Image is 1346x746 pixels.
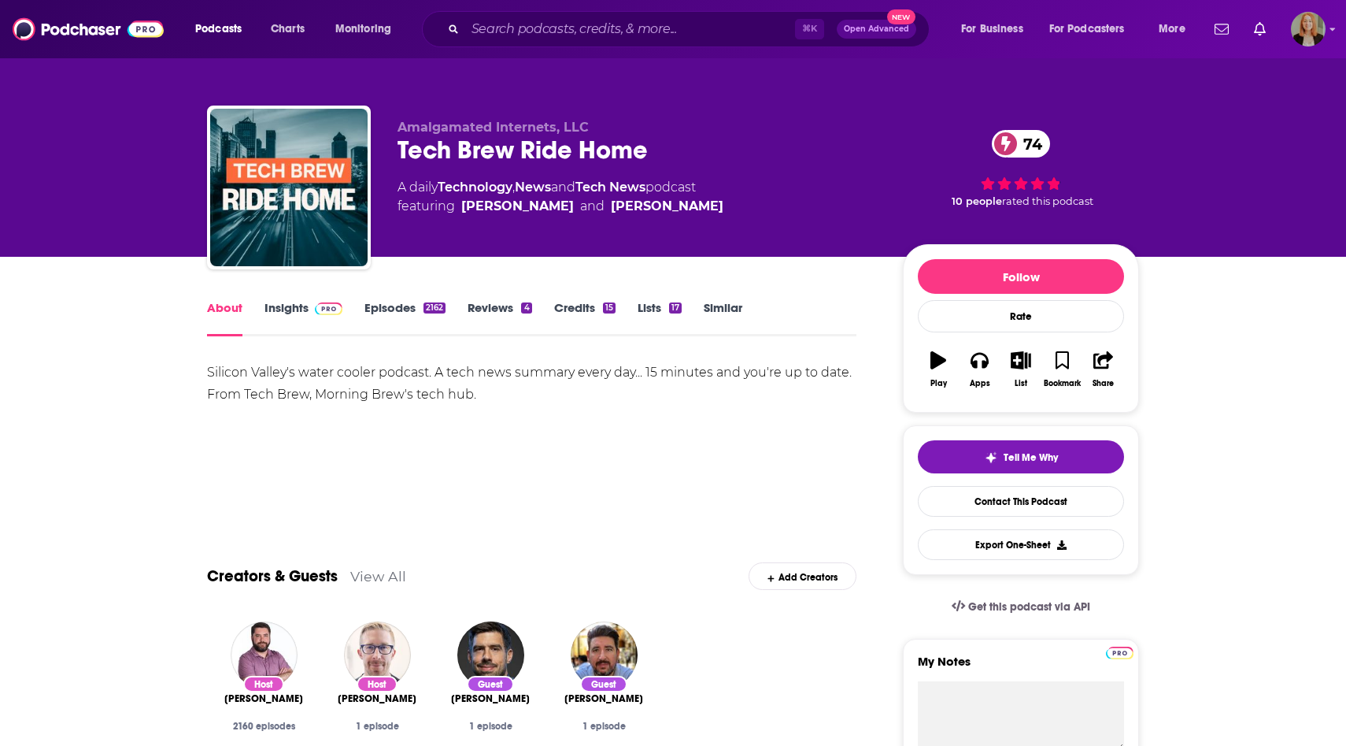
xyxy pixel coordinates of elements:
div: Share [1093,379,1114,388]
button: Show profile menu [1291,12,1326,46]
span: Open Advanced [844,25,909,33]
a: Show notifications dropdown [1208,16,1235,43]
span: 10 people [952,195,1002,207]
img: tell me why sparkle [985,451,997,464]
a: InsightsPodchaser Pro [264,300,342,336]
img: Brian McCullough [231,622,298,688]
span: Logged in as emckenzie [1291,12,1326,46]
img: Tech Brew Ride Home [210,109,368,266]
div: 1 episode [333,721,421,732]
span: ⌘ K [795,19,824,39]
div: 15 [603,302,616,314]
a: Show notifications dropdown [1248,16,1272,43]
a: 74 [992,130,1050,158]
span: rated this podcast [1002,195,1093,207]
span: [PERSON_NAME] [224,692,303,705]
div: 2160 episodes [220,721,308,732]
div: 1 episode [446,721,534,732]
div: List [1015,379,1027,388]
button: Play [918,341,959,398]
span: More [1159,18,1185,40]
button: Share [1083,341,1124,398]
img: John Gruber [571,622,638,688]
span: featuring [398,197,723,216]
a: View All [350,568,406,585]
div: 74 10 peoplerated this podcast [903,120,1139,217]
a: Contact This Podcast [918,486,1124,517]
a: Reviews4 [468,300,531,336]
button: Bookmark [1041,341,1082,398]
span: [PERSON_NAME] [564,692,643,705]
a: Tech News [575,180,645,195]
img: Podchaser - Follow, Share and Rate Podcasts [13,14,164,44]
a: Credits15 [554,300,616,336]
span: Get this podcast via API [968,600,1090,614]
a: Brian McCullough [461,197,574,216]
a: Chris Messina [338,692,416,705]
span: , [512,180,515,195]
button: open menu [950,17,1043,42]
span: Charts [271,18,305,40]
input: Search podcasts, credits, & more... [465,17,795,42]
span: [PERSON_NAME] [451,692,530,705]
div: Host [357,676,398,692]
span: and [551,180,575,195]
span: [PERSON_NAME] [338,692,416,705]
a: Lists17 [638,300,682,336]
button: tell me why sparkleTell Me Why [918,440,1124,473]
a: Creators & Guests [207,566,338,586]
div: Rate [918,300,1124,332]
button: open menu [324,17,412,42]
img: Podchaser Pro [1106,647,1133,659]
div: Add Creators [749,562,856,590]
a: Brian McCullough [224,692,303,705]
img: Chris Messina [344,622,411,688]
button: Follow [918,259,1124,294]
div: 4 [521,302,531,314]
button: open menu [1148,17,1205,42]
a: About [207,300,242,336]
a: Similar [704,300,742,336]
div: Search podcasts, credits, & more... [437,11,945,47]
div: Host [243,676,284,692]
a: Episodes2162 [364,300,446,336]
span: Tell Me Why [1004,451,1058,464]
div: 1 episode [560,721,648,732]
a: Jason Del Rey [451,692,530,705]
a: News [515,180,551,195]
button: Apps [959,341,1000,398]
button: List [1000,341,1041,398]
span: New [887,9,915,24]
a: Jason Del Rey [457,622,524,688]
a: Charts [261,17,314,42]
span: Podcasts [195,18,242,40]
div: A daily podcast [398,178,723,216]
span: and [580,197,605,216]
img: User Profile [1291,12,1326,46]
button: Open AdvancedNew [837,20,916,39]
span: Amalgamated Internets, LLC [398,120,589,135]
label: My Notes [918,654,1124,681]
img: Podchaser Pro [315,302,342,315]
span: 74 [1008,130,1050,158]
button: Export One-Sheet [918,529,1124,560]
div: Apps [970,379,990,388]
button: open menu [1039,17,1148,42]
div: 2162 [423,302,446,314]
a: Pro website [1106,644,1133,659]
div: Guest [467,676,514,692]
div: Bookmark [1044,379,1081,388]
div: Play [930,379,947,388]
button: open menu [184,17,262,42]
div: Guest [580,676,627,692]
div: Silicon Valley's water cooler podcast. A tech news summary every day... 15 minutes and you're up ... [207,362,856,406]
span: For Podcasters [1049,18,1125,40]
span: Monitoring [335,18,391,40]
a: Get this podcast via API [939,588,1103,626]
a: Technology [438,180,512,195]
